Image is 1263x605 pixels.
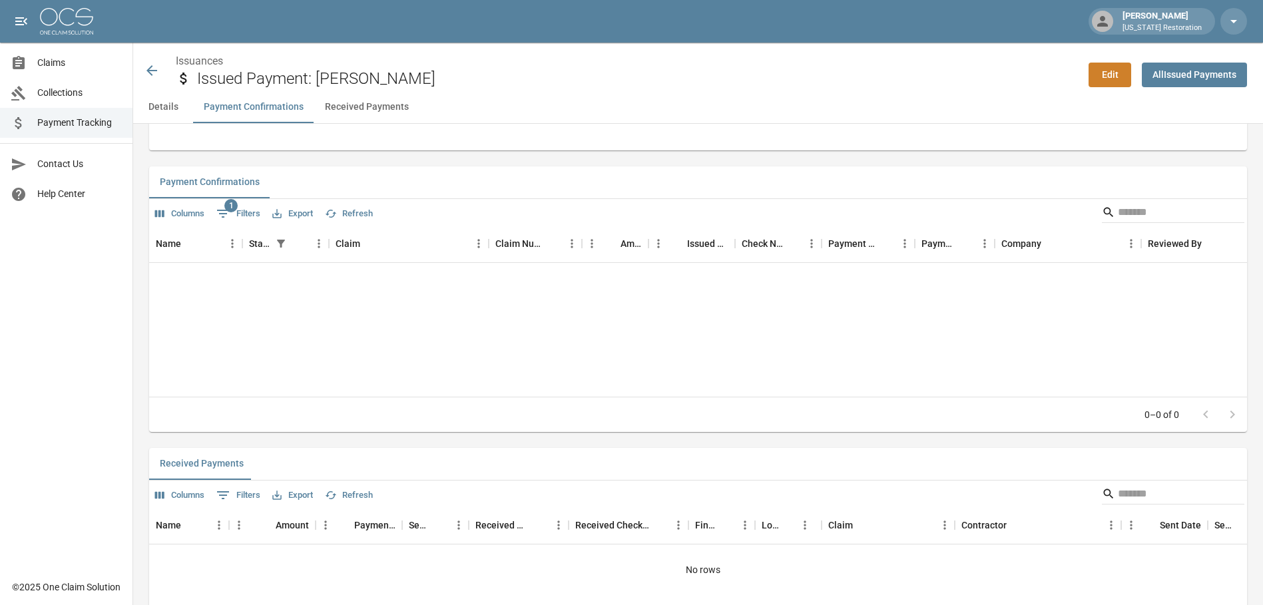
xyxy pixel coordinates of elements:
[1160,506,1201,544] div: Sent Date
[621,225,642,262] div: Amount
[543,234,562,253] button: Sort
[133,91,1263,123] div: anchor tabs
[1041,234,1060,253] button: Sort
[229,515,249,535] button: Menu
[956,234,975,253] button: Sort
[495,225,543,262] div: Claim Number
[895,234,915,254] button: Menu
[1121,506,1208,544] div: Sent Date
[915,225,995,262] div: Payment Type
[290,234,309,253] button: Sort
[354,506,395,544] div: Payment Date
[269,204,316,224] button: Export
[152,485,208,506] button: Select columns
[316,506,402,544] div: Payment Date
[822,506,955,544] div: Claim
[40,8,93,35] img: ocs-logo-white-transparent.png
[780,516,799,534] button: Sort
[975,234,995,254] button: Menu
[1148,225,1202,262] div: Reviewed By
[1214,506,1236,544] div: Sent Method
[1102,483,1244,507] div: Search
[276,506,309,544] div: Amount
[149,448,1247,480] div: related-list tabs
[1121,234,1141,254] button: Menu
[995,225,1141,262] div: Company
[668,234,687,253] button: Sort
[582,225,648,262] div: Amount
[213,203,264,224] button: Show filters
[360,234,379,253] button: Sort
[648,234,668,254] button: Menu
[961,506,1007,544] div: Contractor
[802,234,822,254] button: Menu
[213,485,264,506] button: Show filters
[176,53,1078,69] nav: breadcrumb
[37,187,122,201] span: Help Center
[229,506,316,544] div: Amount
[316,515,336,535] button: Menu
[742,225,783,262] div: Check Number
[1202,234,1220,253] button: Sort
[336,225,360,262] div: Claim
[176,55,223,67] a: Issuances
[149,544,1257,595] div: No rows
[149,166,1247,198] div: related-list tabs
[921,225,956,262] div: Payment Type
[475,506,530,544] div: Received Method
[309,234,329,254] button: Menu
[329,225,489,262] div: Claim
[314,91,419,123] button: Received Payments
[1102,202,1244,226] div: Search
[549,515,569,535] button: Menu
[133,91,193,123] button: Details
[193,91,314,123] button: Payment Confirmations
[569,506,688,544] div: Received Check Number
[156,506,181,544] div: Name
[149,225,242,262] div: Name
[489,225,582,262] div: Claim Number
[37,116,122,130] span: Payment Tracking
[828,506,853,544] div: Claim
[695,506,716,544] div: Final/Partial
[1142,63,1247,87] a: AllIssued Payments
[257,516,276,534] button: Sort
[409,506,430,544] div: Sender
[8,8,35,35] button: open drawer
[1123,23,1202,34] p: [US_STATE] Restoration
[269,485,316,506] button: Export
[222,234,242,254] button: Menu
[449,515,469,535] button: Menu
[602,234,621,253] button: Sort
[735,225,822,262] div: Check Number
[469,234,489,254] button: Menu
[1121,515,1141,535] button: Menu
[1144,408,1179,421] p: 0–0 of 0
[37,56,122,70] span: Claims
[668,515,688,535] button: Menu
[197,69,1078,89] h2: Issued Payment: [PERSON_NAME]
[37,86,122,100] span: Collections
[575,506,650,544] div: Received Check Number
[469,506,569,544] div: Received Method
[687,225,728,262] div: Issued Date
[156,225,181,262] div: Name
[1001,225,1041,262] div: Company
[716,516,735,534] button: Sort
[1141,516,1160,534] button: Sort
[795,515,815,535] button: Menu
[853,516,872,534] button: Sort
[783,234,802,253] button: Sort
[402,506,469,544] div: Sender
[822,225,915,262] div: Payment Method
[322,485,376,506] button: Refresh
[582,234,602,254] button: Menu
[828,225,876,262] div: Payment Method
[648,225,735,262] div: Issued Date
[149,448,254,480] button: Received Payments
[1089,63,1131,87] a: Edit
[1236,516,1254,534] button: Sort
[249,225,272,262] div: Status
[336,516,354,534] button: Sort
[322,204,376,224] button: Refresh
